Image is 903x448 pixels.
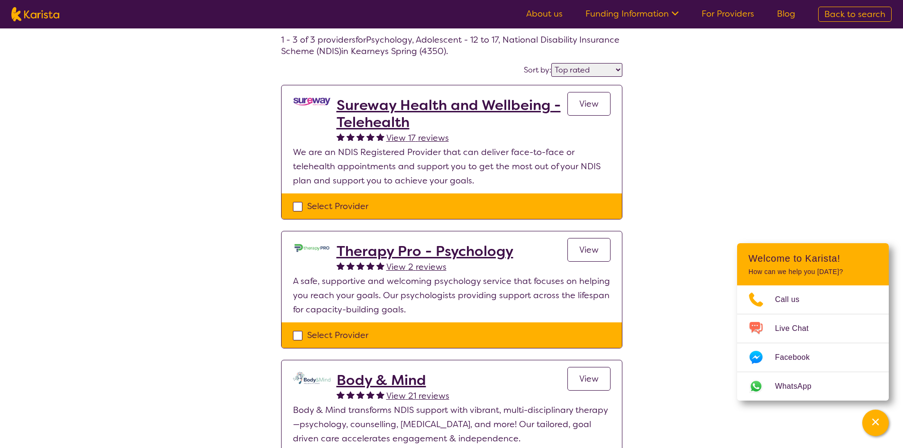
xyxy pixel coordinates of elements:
[293,243,331,253] img: dzo1joyl8vpkomu9m2qk.jpg
[737,285,889,401] ul: Choose channel
[386,131,449,145] a: View 17 reviews
[579,98,599,110] span: View
[293,372,331,384] img: qmpolprhjdhzpcuekzqg.svg
[376,133,384,141] img: fullstar
[775,379,823,393] span: WhatsApp
[356,391,365,399] img: fullstar
[579,373,599,384] span: View
[293,145,611,188] p: We are an NDIS Registered Provider that can deliver face-to-face or telehealth appointments and s...
[337,391,345,399] img: fullstar
[376,391,384,399] img: fullstar
[356,133,365,141] img: fullstar
[579,244,599,256] span: View
[818,7,892,22] a: Back to search
[366,262,374,270] img: fullstar
[386,261,447,273] span: View 2 reviews
[293,403,611,446] p: Body & Mind transforms NDIS support with vibrant, multi-disciplinary therapy—psychology, counsell...
[347,262,355,270] img: fullstar
[337,97,567,131] a: Sureway Health and Wellbeing - Telehealth
[567,367,611,391] a: View
[347,391,355,399] img: fullstar
[524,65,551,75] label: Sort by:
[748,268,877,276] p: How can we help you [DATE]?
[337,133,345,141] img: fullstar
[293,274,611,317] p: A safe, supportive and welcoming psychology service that focuses on helping you reach your goals....
[356,262,365,270] img: fullstar
[337,243,513,260] a: Therapy Pro - Psychology
[775,321,820,336] span: Live Chat
[526,8,563,19] a: About us
[376,262,384,270] img: fullstar
[737,372,889,401] a: Web link opens in a new tab.
[737,243,889,401] div: Channel Menu
[337,262,345,270] img: fullstar
[585,8,679,19] a: Funding Information
[775,293,811,307] span: Call us
[777,8,795,19] a: Blog
[386,260,447,274] a: View 2 reviews
[366,133,374,141] img: fullstar
[366,391,374,399] img: fullstar
[862,410,889,436] button: Channel Menu
[748,253,877,264] h2: Welcome to Karista!
[386,390,449,402] span: View 21 reviews
[702,8,754,19] a: For Providers
[293,97,331,107] img: vgwqq8bzw4bddvbx0uac.png
[11,7,59,21] img: Karista logo
[567,238,611,262] a: View
[337,372,449,389] a: Body & Mind
[567,92,611,116] a: View
[824,9,885,20] span: Back to search
[775,350,821,365] span: Facebook
[347,133,355,141] img: fullstar
[386,389,449,403] a: View 21 reviews
[386,132,449,144] span: View 17 reviews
